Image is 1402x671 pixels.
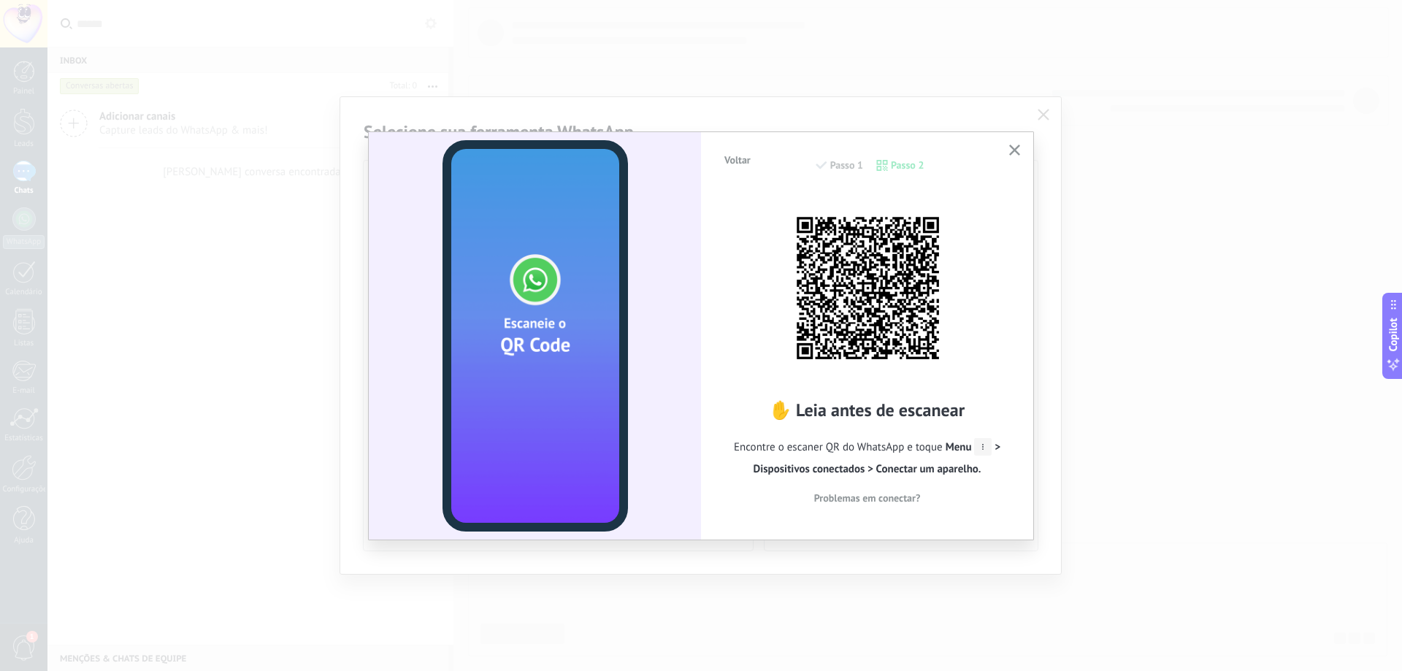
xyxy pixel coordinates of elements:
img: 9LarOWRTsgQAAAAAElFTkSuQmCC [787,207,948,368]
span: Menu [946,440,992,454]
span: Voltar [724,155,751,165]
button: Voltar [718,149,757,171]
h2: ✋ Leia antes de escanear [723,399,1011,421]
span: Problemas em conectar? [814,493,921,503]
span: > Dispositivos conectados > Conectar um aparelho. [754,440,1000,476]
button: Problemas em conectar? [723,487,1011,509]
span: Encontre o escaner QR do WhatsApp e toque [723,437,1011,480]
span: Copilot [1386,318,1401,351]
